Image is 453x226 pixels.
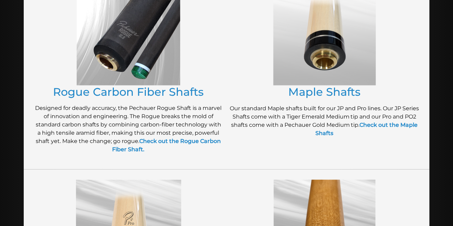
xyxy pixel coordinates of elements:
p: Designed for deadly accuracy, the Pechauer Rogue Shaft is a marvel of innovation and engineering.... [34,104,223,154]
a: Maple Shafts [288,85,361,99]
a: Check out the Rogue Carbon Fiber Shaft. [112,138,221,153]
a: Check out the Maple Shafts [316,122,418,136]
p: Our standard Maple shafts built for our JP and Pro lines. Our JP Series Shafts come with a Tiger ... [230,104,419,137]
a: Rogue Carbon Fiber Shafts [53,85,204,99]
